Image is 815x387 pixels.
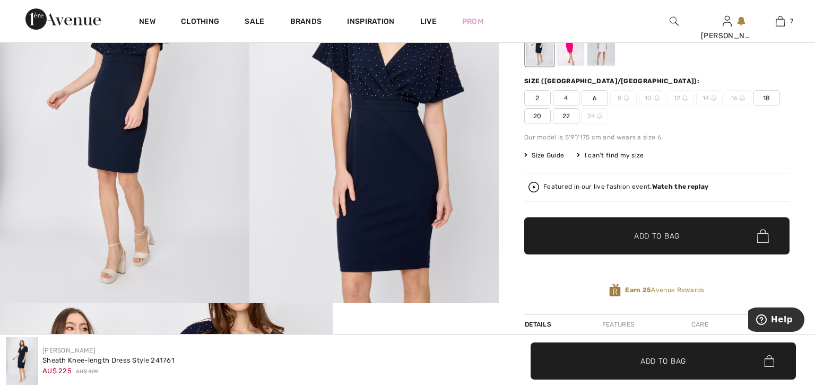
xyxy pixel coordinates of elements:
[42,347,96,354] a: [PERSON_NAME]
[524,151,564,160] span: Size Guide
[553,108,579,124] span: 22
[639,90,665,106] span: 10
[245,17,264,28] a: Sale
[526,26,553,66] div: Midnight Blue
[723,16,732,26] a: Sign In
[524,90,551,106] span: 2
[420,16,437,27] a: Live
[723,15,732,28] img: My Info
[790,16,793,26] span: 7
[582,108,608,124] span: 24
[764,355,774,367] img: Bag.svg
[696,90,723,106] span: 14
[528,182,539,192] img: Watch the replay
[531,342,796,380] button: Add to Bag
[754,15,806,28] a: 7
[625,285,704,295] span: Avenue Rewards
[6,337,38,385] img: Sheath Knee-Length Dress Style 241761
[577,151,644,160] div: I can't find my size
[42,367,72,375] span: AU$ 225
[670,15,679,28] img: search the website
[524,108,551,124] span: 20
[587,26,615,66] div: Celestial blue
[76,368,98,376] span: AU$ 409
[757,229,769,243] img: Bag.svg
[682,95,688,101] img: ring-m.svg
[634,231,680,242] span: Add to Bag
[640,355,686,366] span: Add to Bag
[701,30,753,41] div: [PERSON_NAME]
[740,95,745,101] img: ring-m.svg
[753,90,780,106] span: 18
[597,113,602,119] img: ring-m.svg
[652,183,709,190] strong: Watch the replay
[181,17,219,28] a: Clothing
[557,26,584,66] div: Shocking pink
[609,283,621,297] img: Avenue Rewards
[462,16,483,27] a: Prom
[290,17,322,28] a: Brands
[543,183,708,190] div: Featured in our live fashion event.
[667,90,694,106] span: 12
[524,133,790,142] div: Our model is 5'9"/175 cm and wears a size 6.
[654,95,660,101] img: ring-m.svg
[524,217,790,254] button: Add to Bag
[625,286,651,294] strong: Earn 25
[347,17,394,28] span: Inspiration
[610,90,637,106] span: 8
[582,90,608,106] span: 6
[748,307,804,334] iframe: Opens a widget where you can find more information
[711,95,716,101] img: ring-m.svg
[776,15,785,28] img: My Bag
[524,76,701,86] div: Size ([GEOGRAPHIC_DATA]/[GEOGRAPHIC_DATA]):
[333,303,499,386] video: Your browser does not support the video tag.
[682,315,717,334] div: Care
[524,315,554,334] div: Details
[42,355,175,366] div: Sheath Knee-length Dress Style 241761
[624,95,629,101] img: ring-m.svg
[725,90,751,106] span: 16
[25,8,101,30] img: 1ère Avenue
[553,90,579,106] span: 4
[593,315,643,334] div: Features
[139,17,155,28] a: New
